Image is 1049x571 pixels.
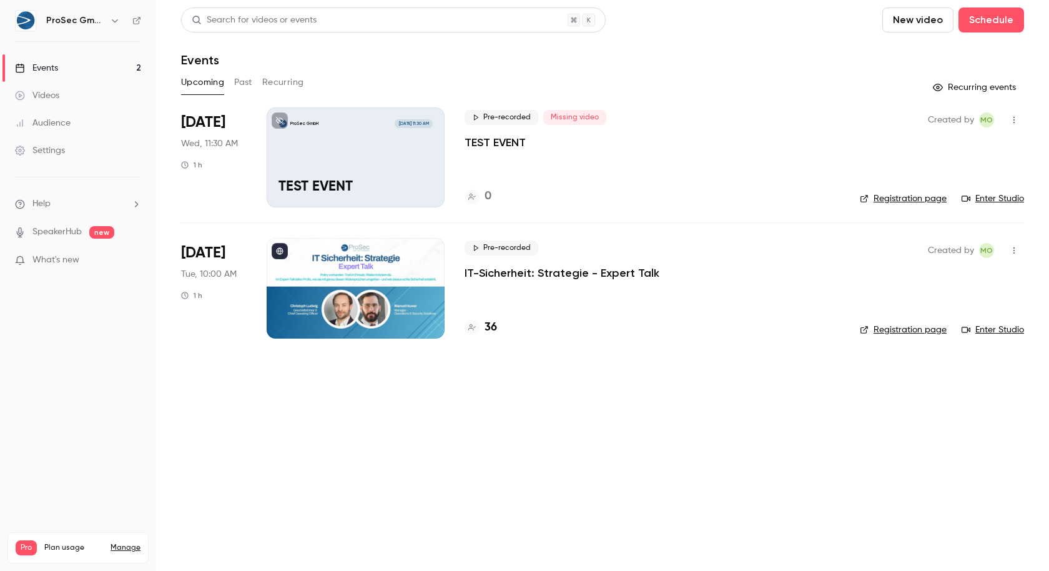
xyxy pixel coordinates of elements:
[928,243,974,258] span: Created by
[15,144,65,157] div: Settings
[32,226,82,239] a: SpeakerHub
[262,72,304,92] button: Recurring
[89,226,114,239] span: new
[860,324,947,336] a: Registration page
[860,192,947,205] a: Registration page
[234,72,252,92] button: Past
[181,112,225,132] span: [DATE]
[979,112,994,127] span: MD Operative
[44,543,103,553] span: Plan usage
[126,255,141,266] iframe: Noticeable Trigger
[181,243,225,263] span: [DATE]
[979,243,994,258] span: MD Operative
[980,243,993,258] span: MO
[15,117,71,129] div: Audience
[543,110,606,125] span: Missing video
[181,290,202,300] div: 1 h
[465,110,538,125] span: Pre-recorded
[267,107,445,207] a: TEST EVENTProSec GmbH[DATE] 11:30 AMTEST EVENT
[16,11,36,31] img: ProSec GmbH
[980,112,993,127] span: MO
[962,192,1024,205] a: Enter Studio
[181,52,219,67] h1: Events
[46,14,105,27] h6: ProSec GmbH
[278,179,433,196] p: TEST EVENT
[962,324,1024,336] a: Enter Studio
[465,241,538,256] span: Pre-recorded
[181,137,238,150] span: Wed, 11:30 AM
[15,89,59,102] div: Videos
[465,319,497,336] a: 36
[181,160,202,170] div: 1 h
[465,135,526,150] a: TEST EVENT
[485,188,491,205] h4: 0
[15,197,141,211] li: help-dropdown-opener
[485,319,497,336] h4: 36
[465,188,491,205] a: 0
[32,254,79,267] span: What's new
[32,197,51,211] span: Help
[15,62,58,74] div: Events
[927,77,1024,97] button: Recurring events
[16,540,37,555] span: Pro
[181,107,247,207] div: Sep 17 Wed, 11:30 AM (Europe/Berlin)
[181,72,224,92] button: Upcoming
[958,7,1024,32] button: Schedule
[928,112,974,127] span: Created by
[111,543,140,553] a: Manage
[395,119,432,128] span: [DATE] 11:30 AM
[465,266,659,281] a: IT-Sicherheit: Strategie - Expert Talk
[181,268,237,281] span: Tue, 10:00 AM
[882,7,953,32] button: New video
[192,14,317,27] div: Search for videos or events
[181,238,247,338] div: Sep 23 Tue, 10:00 AM (Europe/Berlin)
[290,121,318,127] p: ProSec GmbH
